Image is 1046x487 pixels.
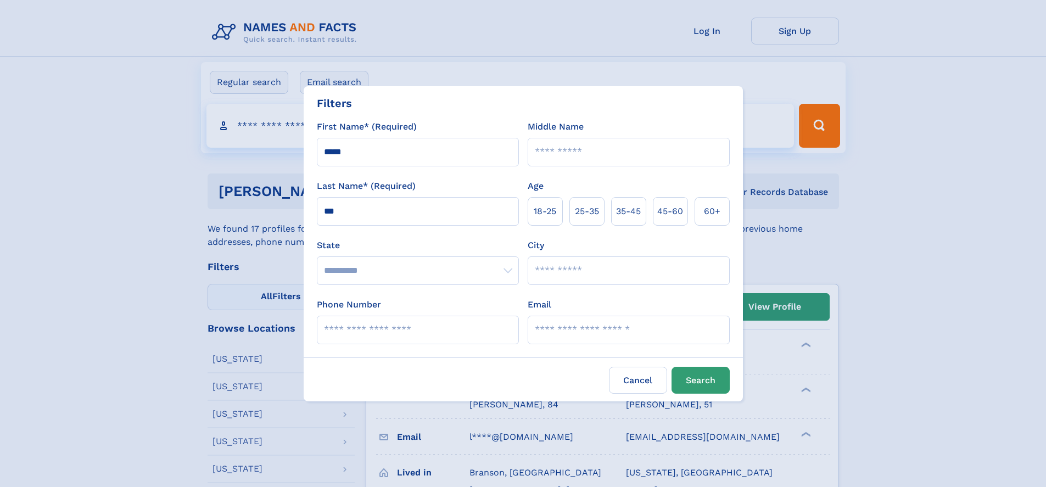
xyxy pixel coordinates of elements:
span: 45‑60 [657,205,683,218]
label: City [528,239,544,252]
span: 18‑25 [534,205,556,218]
label: Age [528,180,544,193]
span: 25‑35 [575,205,599,218]
label: State [317,239,519,252]
label: Cancel [609,367,667,394]
div: Filters [317,95,352,111]
label: First Name* (Required) [317,120,417,133]
label: Email [528,298,551,311]
label: Last Name* (Required) [317,180,416,193]
span: 35‑45 [616,205,641,218]
label: Phone Number [317,298,381,311]
span: 60+ [704,205,720,218]
button: Search [672,367,730,394]
label: Middle Name [528,120,584,133]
